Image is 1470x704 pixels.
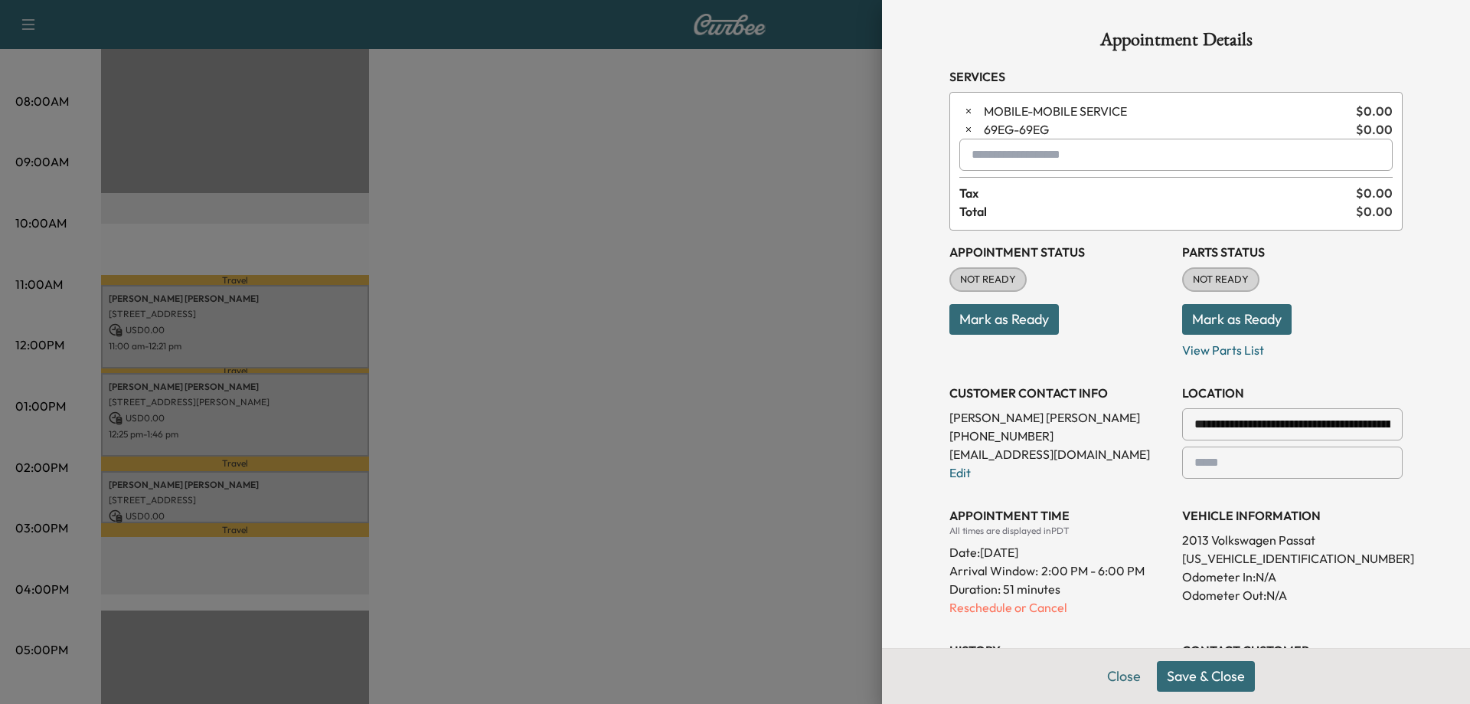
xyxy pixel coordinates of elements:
[1041,562,1145,580] span: 2:00 PM - 6:00 PM
[1184,272,1258,287] span: NOT READY
[949,562,1170,580] p: Arrival Window:
[949,537,1170,562] div: Date: [DATE]
[949,506,1170,525] h3: APPOINTMENT TIME
[949,580,1170,598] p: Duration: 51 minutes
[1356,120,1393,139] span: $ 0.00
[949,243,1170,261] h3: Appointment Status
[1097,661,1151,692] button: Close
[1182,641,1403,660] h3: CONTACT CUSTOMER
[949,445,1170,463] p: [EMAIL_ADDRESS][DOMAIN_NAME]
[949,465,971,480] a: Edit
[949,31,1403,55] h1: Appointment Details
[949,598,1170,617] p: Reschedule or Cancel
[1356,202,1393,221] span: $ 0.00
[1182,506,1403,525] h3: VEHICLE INFORMATION
[949,427,1170,445] p: [PHONE_NUMBER]
[949,408,1170,427] p: [PERSON_NAME] [PERSON_NAME]
[949,304,1059,335] button: Mark as Ready
[951,272,1025,287] span: NOT READY
[1182,531,1403,549] p: 2013 Volkswagen Passat
[1182,243,1403,261] h3: Parts Status
[1182,384,1403,402] h3: LOCATION
[1182,568,1403,586] p: Odometer In: N/A
[1182,549,1403,568] p: [US_VEHICLE_IDENTIFICATION_NUMBER]
[984,102,1350,120] span: MOBILE SERVICE
[949,525,1170,537] div: All times are displayed in PDT
[949,384,1170,402] h3: CUSTOMER CONTACT INFO
[1157,661,1255,692] button: Save & Close
[949,641,1170,660] h3: History
[1182,304,1292,335] button: Mark as Ready
[1356,184,1393,202] span: $ 0.00
[1356,102,1393,120] span: $ 0.00
[1182,335,1403,359] p: View Parts List
[984,120,1350,139] span: 69EG
[959,184,1356,202] span: Tax
[949,67,1403,86] h3: Services
[1182,586,1403,604] p: Odometer Out: N/A
[959,202,1356,221] span: Total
